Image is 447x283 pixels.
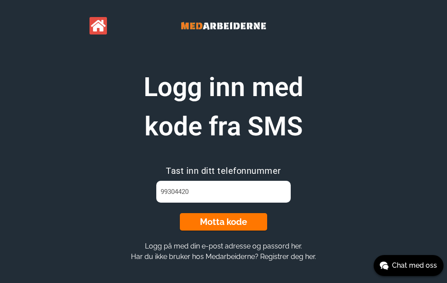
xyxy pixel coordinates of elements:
button: Logg på med din e-post adresse og passord her. [142,242,305,251]
span: Chat med oss [392,260,437,271]
button: Chat med oss [374,255,444,276]
span: Tast inn ditt telefonnummer [166,166,281,176]
button: Har du ikke bruker hos Medarbeiderne? Registrer deg her. [128,252,319,261]
img: Banner [158,10,289,41]
button: Motta kode [180,213,267,231]
h1: Logg inn med kode fra SMS [114,68,333,146]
